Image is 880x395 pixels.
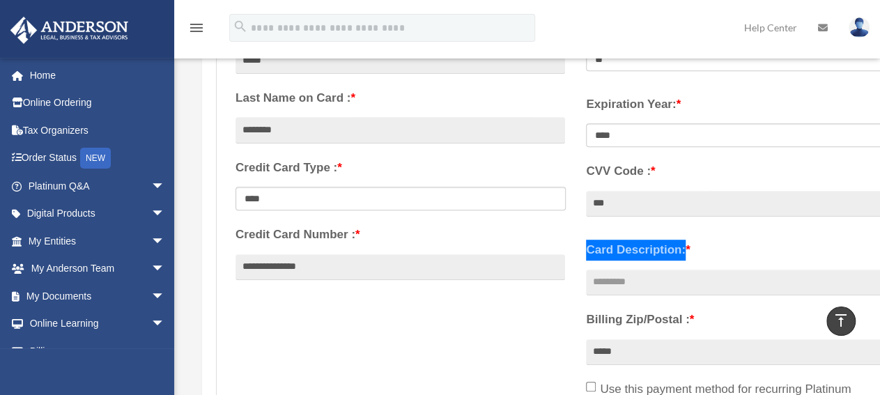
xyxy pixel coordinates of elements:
[80,148,111,169] div: NEW
[236,224,565,245] label: Credit Card Number :
[236,88,565,109] label: Last Name on Card :
[10,310,186,338] a: Online Learningarrow_drop_down
[151,200,179,229] span: arrow_drop_down
[233,19,248,34] i: search
[151,227,179,256] span: arrow_drop_down
[10,89,186,117] a: Online Ordering
[586,382,596,392] input: Use this payment method for recurring Platinum Subscriptions on my account.
[10,255,186,283] a: My Anderson Teamarrow_drop_down
[10,227,186,255] a: My Entitiesarrow_drop_down
[151,172,179,201] span: arrow_drop_down
[188,24,205,36] a: menu
[10,172,186,200] a: Platinum Q&Aarrow_drop_down
[826,307,856,336] a: vertical_align_top
[151,337,179,366] span: arrow_drop_down
[10,61,186,89] a: Home
[10,200,186,228] a: Digital Productsarrow_drop_down
[151,255,179,284] span: arrow_drop_down
[849,17,870,38] img: User Pic
[151,282,179,311] span: arrow_drop_down
[833,312,849,329] i: vertical_align_top
[10,116,186,144] a: Tax Organizers
[236,157,565,178] label: Credit Card Type :
[188,20,205,36] i: menu
[6,17,132,44] img: Anderson Advisors Platinum Portal
[10,337,186,365] a: Billingarrow_drop_down
[10,144,186,173] a: Order StatusNEW
[10,282,186,310] a: My Documentsarrow_drop_down
[151,310,179,339] span: arrow_drop_down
